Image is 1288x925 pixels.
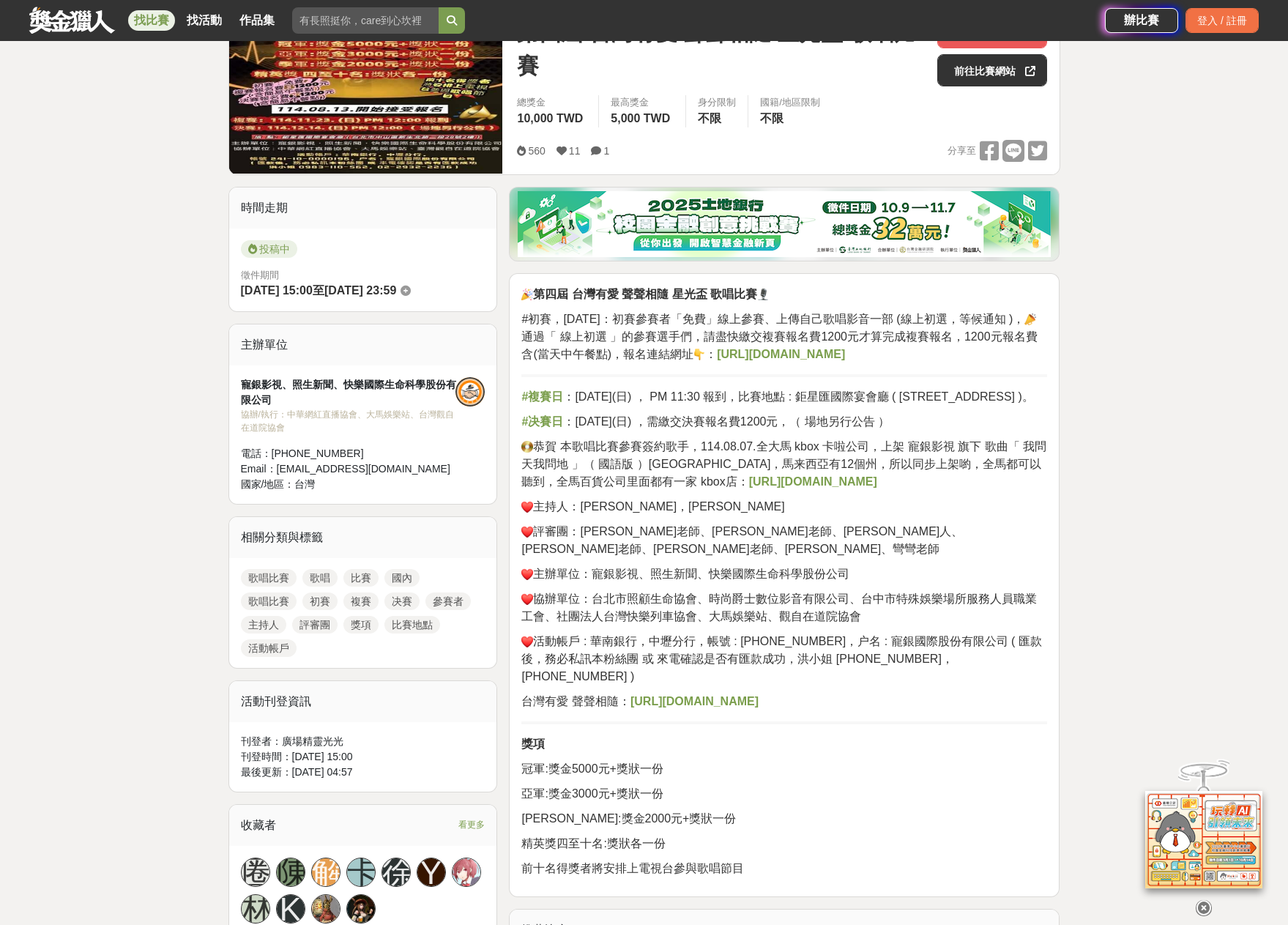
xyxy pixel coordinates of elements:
[241,894,270,924] a: 林
[521,500,784,513] span: 主持人：[PERSON_NAME]，[PERSON_NAME]
[521,812,736,825] span: [PERSON_NAME]:獎金2000元+獎狀一份
[241,284,313,297] span: [DATE] 15:00
[276,858,305,887] a: 陳
[611,95,674,110] span: 最高獎金
[521,568,533,580] img: ❤️
[241,765,485,780] div: 最後更新： [DATE] 04:57
[241,569,297,587] a: 歌唱比賽
[611,112,670,125] span: 5,000 TWD
[521,593,533,605] img: ❤️
[760,112,783,125] span: 不限
[241,616,286,634] a: 主持人
[384,569,420,587] a: 國內
[521,391,563,403] a: #複賽日
[1145,791,1262,888] img: d2146d9a-e6f6-4337-9592-8cefde37ba6b.png
[312,895,340,923] img: Avatar
[311,858,340,887] a: 解
[760,95,820,110] div: 國籍/地區限制
[346,858,376,887] a: 卡
[563,415,890,428] span: ：[DATE](日) ，需繳交決賽報名費1200元，（ 場地另行公告 ）
[241,478,295,490] span: 國家/地區：
[276,894,305,924] div: K
[528,145,545,157] span: 560
[384,616,440,634] a: 比賽地點
[241,240,297,258] span: 投稿中
[521,501,533,513] img: ❤️
[749,475,877,488] strong: [URL][DOMAIN_NAME]
[347,895,375,923] img: Avatar
[241,734,485,749] div: 刊登者： 廣場精靈光光
[302,569,338,587] a: 歌唱
[452,858,481,887] a: Avatar
[698,112,721,125] span: 不限
[1024,313,1036,325] img: 📣
[128,10,175,31] a: 找比賽
[521,787,663,800] span: 亞軍:獎金3000元+獎狀一份
[241,858,270,887] div: 圈
[693,349,705,360] img: 👇
[417,858,446,887] a: Y
[1105,8,1178,33] a: 辦比賽
[521,762,663,775] span: 冠軍:獎金5000元+獎狀一份
[292,616,338,634] a: 評審團
[521,636,533,647] img: ❤️
[294,478,315,490] span: 台灣
[229,517,497,558] div: 相關分類與標籤
[311,894,340,924] a: Avatar
[343,616,379,634] a: 獎項
[517,95,587,110] span: 總獎金
[229,681,497,722] div: 活動刊登資訊
[241,270,279,281] span: 徵件期間
[241,408,456,434] div: 協辦/執行： 中華網紅直播協會、大馬娛樂站、台灣觀自在道院協會
[241,592,297,610] a: 歌唱比賽
[521,862,744,874] span: 前十名得獎者將安排上電視台參與歌唱節目
[1185,8,1259,33] div: 登入 / 註冊
[521,313,1037,360] span: #初賽，[DATE]：初賽參賽者「免費」線上參賽、上傳自己歌唱影音一部 (線上初選，等候通知 )， 通過「 線上初選 」的參賽選手們，請盡快繳交複賽報名費1200元才算完成複賽報名，1200元報...
[234,10,280,31] a: 作品集
[563,390,1033,403] span: ：[DATE](日) ， PM 11:30 報到，比賽地點 : 鉅星匯國際宴會廳 ( [STREET_ADDRESS] )。
[518,191,1051,257] img: d20b4788-230c-4a26-8bab-6e291685a538.png
[292,7,439,34] input: 有長照挺你，care到心坎裡！青春出手，拍出照顧 影音徵件活動
[521,289,533,300] img: 🎉
[343,569,379,587] a: 比賽
[521,416,563,428] a: #决賽日
[241,446,456,461] div: 電話： [PHONE_NUMBER]
[521,440,1046,488] span: 恭賀 本歌唱比賽參賽簽約歌手，114.08.07.全大馬 kbox 卡啦公司，上架 寵銀影視 旗下 歌曲「 我問天我問地 」（ 國語版 ）[GEOGRAPHIC_DATA]，馬来西亞有12個州，...
[302,592,338,610] a: 初賽
[521,568,849,580] span: 主辦單位：寵銀影視、照生新聞、快樂國際生命科學股份公司
[324,284,396,297] span: [DATE] 23:59
[521,635,1041,683] span: 活動帳戶 : 華南銀行，中壢分行，帳號 : [PHONE_NUMBER]，户名 : 寵銀國際股份有限公司 ( 匯款後，務必私訊本粉絲團 或 來電確認是否有匯款成功，洪小姐 [PHONE_NUMB...
[346,894,376,924] a: Avatar
[241,639,297,657] a: 活動帳戶
[521,415,563,428] strong: #决賽日
[458,817,485,833] span: 看更多
[630,695,759,707] strong: [URL][DOMAIN_NAME]
[521,592,1037,623] span: 協辦單位：台北市照顧生命協會、時尚爵士數位影音有限公司、台中市特殊娛樂場所服務人員職業工會、社團法人台灣快樂列車協會、大馬娛樂站、觀自在道院協會
[630,696,759,707] a: [URL][DOMAIN_NAME]
[521,525,963,555] span: 評審團：[PERSON_NAME]老師、[PERSON_NAME]老師、[PERSON_NAME]人、[PERSON_NAME]老師、[PERSON_NAME]老師、[PERSON_NAME]、...
[717,349,845,360] a: [URL][DOMAIN_NAME]
[698,95,736,110] div: 身分限制
[517,112,583,125] span: 10,000 TWD
[517,16,926,82] span: 第四屆 台灣有愛 聲聲相隨 星光盃 歌唱比賽
[937,54,1047,86] a: 前往比賽網站
[521,441,533,453] img: 📀
[381,858,411,887] a: 徐
[343,592,379,610] a: 複賽
[241,461,456,477] div: Email： [EMAIL_ADDRESS][DOMAIN_NAME]
[521,695,630,707] span: 台灣有愛 聲聲相隨：
[749,476,877,488] a: [URL][DOMAIN_NAME]
[521,526,533,538] img: ❤️
[521,738,545,750] strong: 獎項
[241,749,485,765] div: 刊登時間： [DATE] 15:00
[521,288,769,300] strong: 第四屆 台灣有愛 聲聲相隨 星光盃 歌唱比賽
[241,819,276,831] span: 收藏者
